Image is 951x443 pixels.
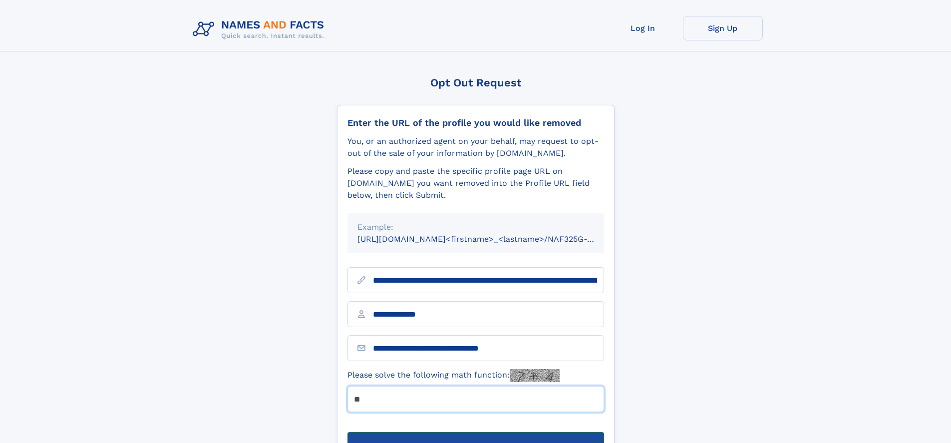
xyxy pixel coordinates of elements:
[337,76,615,89] div: Opt Out Request
[357,221,594,233] div: Example:
[357,234,623,244] small: [URL][DOMAIN_NAME]<firstname>_<lastname>/NAF325G-xxxxxxxx
[347,135,604,159] div: You, or an authorized agent on your behalf, may request to opt-out of the sale of your informatio...
[603,16,683,40] a: Log In
[683,16,763,40] a: Sign Up
[347,117,604,128] div: Enter the URL of the profile you would like removed
[347,369,560,382] label: Please solve the following math function:
[189,16,332,43] img: Logo Names and Facts
[347,165,604,201] div: Please copy and paste the specific profile page URL on [DOMAIN_NAME] you want removed into the Pr...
